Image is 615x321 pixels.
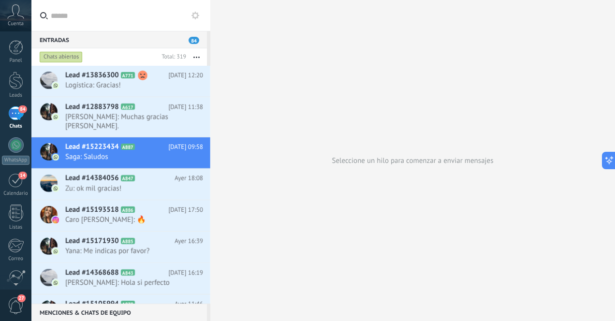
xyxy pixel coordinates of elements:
[121,72,135,78] span: A771
[65,174,119,183] span: Lead #14384056
[31,169,210,200] a: Lead #14384056 A847 Ayer 18:08 Zu: ok mil gracias!
[52,185,59,192] img: com.amocrm.amocrmwa.svg
[175,174,203,183] span: Ayer 18:08
[52,279,59,286] img: com.amocrm.amocrmwa.svg
[186,48,207,66] button: Más
[40,51,83,63] div: Chats abiertos
[65,215,185,224] span: Caro [PERSON_NAME]: 🔥
[65,112,185,131] span: [PERSON_NAME]: Muchas gracias [PERSON_NAME].
[168,71,203,80] span: [DATE] 12:20
[65,184,185,193] span: Zu: ok mil gracias!
[31,304,207,321] div: Menciones & Chats de equipo
[31,263,210,294] a: Lead #14368688 A843 [DATE] 16:19 [PERSON_NAME]: Hola si perfecto
[52,248,59,255] img: com.amocrm.amocrmwa.svg
[52,217,59,223] img: instagram.svg
[18,105,27,113] span: 84
[65,102,119,112] span: Lead #12883798
[2,190,30,197] div: Calendario
[65,205,119,215] span: Lead #15193518
[158,52,186,62] div: Total: 319
[31,31,207,48] div: Entradas
[65,236,119,246] span: Lead #15171930
[2,156,29,165] div: WhatsApp
[2,224,30,231] div: Listas
[65,142,119,152] span: Lead #15223434
[121,301,135,307] span: A878
[2,92,30,99] div: Leads
[18,172,27,179] span: 14
[168,142,203,152] span: [DATE] 09:58
[65,268,119,277] span: Lead #14368688
[168,102,203,112] span: [DATE] 11:38
[2,58,30,64] div: Panel
[175,236,203,246] span: Ayer 16:39
[52,82,59,89] img: com.amocrm.amocrmwa.svg
[65,278,185,287] span: [PERSON_NAME]: Hola si perfecto
[31,97,210,137] a: Lead #12883798 A617 [DATE] 11:38 [PERSON_NAME]: Muchas gracias [PERSON_NAME].
[31,200,210,231] a: Lead #15193518 A886 [DATE] 17:50 Caro [PERSON_NAME]: 🔥
[52,114,59,120] img: com.amocrm.amocrmwa.svg
[8,21,24,27] span: Cuenta
[2,256,30,262] div: Correo
[17,294,26,302] span: 27
[65,81,185,90] span: Logística: Gracias!
[65,71,119,80] span: Lead #13836300
[2,123,30,130] div: Chats
[175,299,203,309] span: Ayer 11:46
[121,175,135,181] span: A847
[52,154,59,160] img: com.amocrm.amocrmwa.svg
[65,299,119,309] span: Lead #15105994
[65,247,185,256] span: Yana: Me indicas por favor?
[189,37,199,44] span: 84
[121,103,135,110] span: A617
[65,152,185,161] span: Saga: Saludos
[121,144,135,150] span: A887
[31,137,210,168] a: Lead #15223434 A887 [DATE] 09:58 Saga: Saludos
[121,269,135,276] span: A843
[168,268,203,277] span: [DATE] 16:19
[121,206,135,213] span: A886
[31,232,210,263] a: Lead #15171930 A885 Ayer 16:39 Yana: Me indicas por favor?
[31,66,210,97] a: Lead #13836300 A771 [DATE] 12:20 Logística: Gracias!
[121,238,135,244] span: A885
[168,205,203,215] span: [DATE] 17:50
